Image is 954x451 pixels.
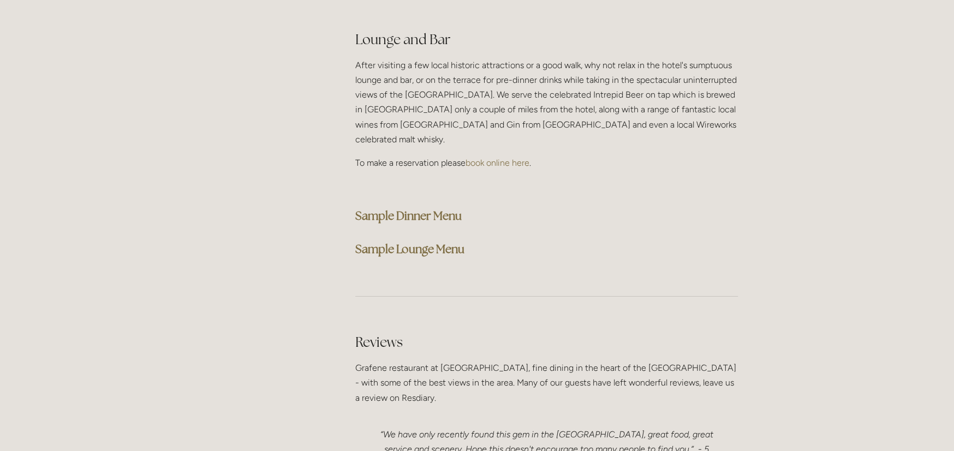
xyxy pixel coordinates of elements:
[355,242,464,256] a: Sample Lounge Menu
[355,208,462,223] a: Sample Dinner Menu
[355,155,738,170] p: To make a reservation please .
[355,58,738,147] p: After visiting a few local historic attractions or a good walk, why not relax in the hotel's sump...
[355,333,738,352] h2: Reviews
[355,360,738,405] p: Grafene restaurant at [GEOGRAPHIC_DATA], fine dining in the heart of the [GEOGRAPHIC_DATA] - with...
[466,158,529,168] a: book online here
[355,30,738,49] h2: Lounge and Bar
